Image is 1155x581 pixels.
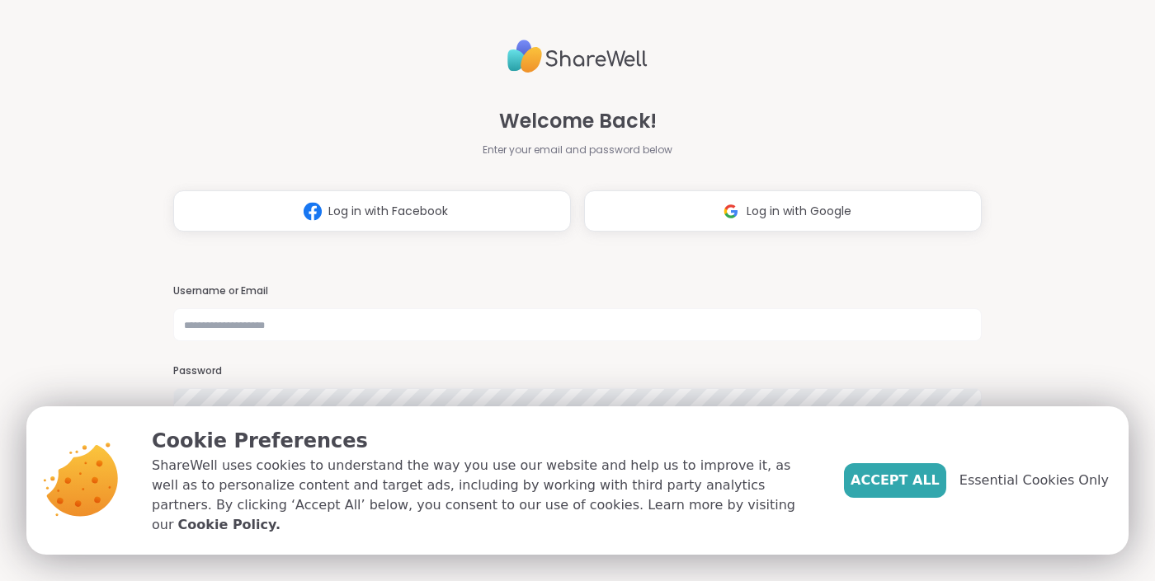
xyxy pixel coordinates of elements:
[507,33,648,80] img: ShareWell Logo
[178,515,280,535] a: Cookie Policy.
[584,190,982,232] button: Log in with Google
[851,471,940,490] span: Accept All
[173,364,982,378] h3: Password
[152,456,818,535] p: ShareWell uses cookies to understand the way you use our website and help us to improve it, as we...
[483,143,672,157] span: Enter your email and password below
[152,426,818,456] p: Cookie Preferences
[715,196,747,227] img: ShareWell Logomark
[499,106,657,136] span: Welcome Back!
[844,463,946,498] button: Accept All
[297,196,328,227] img: ShareWell Logomark
[173,284,982,298] h3: Username or Email
[747,203,851,220] span: Log in with Google
[328,203,448,220] span: Log in with Facebook
[173,190,571,232] button: Log in with Facebook
[959,471,1109,490] span: Essential Cookies Only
